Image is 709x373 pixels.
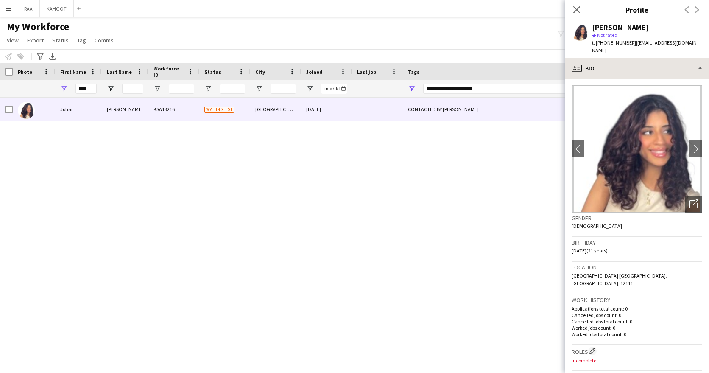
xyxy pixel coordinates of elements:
[154,65,184,78] span: Workforce ID
[572,357,702,364] p: Incomplete
[91,35,117,46] a: Comms
[685,196,702,213] div: Open photos pop-in
[40,0,74,17] button: KAHOOT
[572,239,702,247] h3: Birthday
[3,35,22,46] a: View
[572,272,667,286] span: [GEOGRAPHIC_DATA] [GEOGRAPHIC_DATA], [GEOGRAPHIC_DATA], 12111
[565,58,709,79] div: Bio
[572,306,702,312] p: Applications total count: 0
[107,69,132,75] span: Last Name
[35,51,45,62] app-action-btn: Advanced filters
[60,85,68,93] button: Open Filter Menu
[52,36,69,44] span: Status
[18,69,32,75] span: Photo
[408,69,419,75] span: Tags
[122,84,143,94] input: Last Name Filter Input
[255,85,263,93] button: Open Filter Menu
[572,312,702,318] p: Cancelled jobs count: 0
[95,36,114,44] span: Comms
[169,84,194,94] input: Workforce ID Filter Input
[306,69,323,75] span: Joined
[204,69,221,75] span: Status
[403,98,619,121] div: CONTACTED BY [PERSON_NAME]
[572,214,702,222] h3: Gender
[572,318,702,325] p: Cancelled jobs total count: 0
[75,84,97,94] input: First Name Filter Input
[572,247,608,254] span: [DATE] (21 years)
[27,36,44,44] span: Export
[74,35,89,46] a: Tag
[271,84,296,94] input: City Filter Input
[154,85,161,93] button: Open Filter Menu
[47,51,58,62] app-action-btn: Export XLSX
[102,98,148,121] div: [PERSON_NAME]
[597,32,617,38] span: Not rated
[572,325,702,331] p: Worked jobs count: 0
[572,223,622,229] span: [DEMOGRAPHIC_DATA]
[250,98,301,121] div: [GEOGRAPHIC_DATA]
[572,331,702,337] p: Worked jobs total count: 0
[592,39,636,46] span: t. [PHONE_NUMBER]
[572,264,702,271] h3: Location
[321,84,347,94] input: Joined Filter Input
[306,85,314,93] button: Open Filter Menu
[18,102,35,119] img: Johair Ibrahim
[572,85,702,213] img: Crew avatar or photo
[17,0,40,17] button: RAA
[77,36,86,44] span: Tag
[592,39,699,53] span: | [EMAIL_ADDRESS][DOMAIN_NAME]
[49,35,72,46] a: Status
[255,69,265,75] span: City
[592,24,649,31] div: [PERSON_NAME]
[572,347,702,356] h3: Roles
[7,20,69,33] span: My Workforce
[7,36,19,44] span: View
[148,98,199,121] div: KSA13216
[204,85,212,93] button: Open Filter Menu
[408,85,416,93] button: Open Filter Menu
[301,98,352,121] div: [DATE]
[565,4,709,15] h3: Profile
[60,69,86,75] span: First Name
[572,296,702,304] h3: Work history
[107,85,114,93] button: Open Filter Menu
[204,107,234,113] span: Waiting list
[24,35,47,46] a: Export
[220,84,245,94] input: Status Filter Input
[55,98,102,121] div: Johair
[357,69,376,75] span: Last job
